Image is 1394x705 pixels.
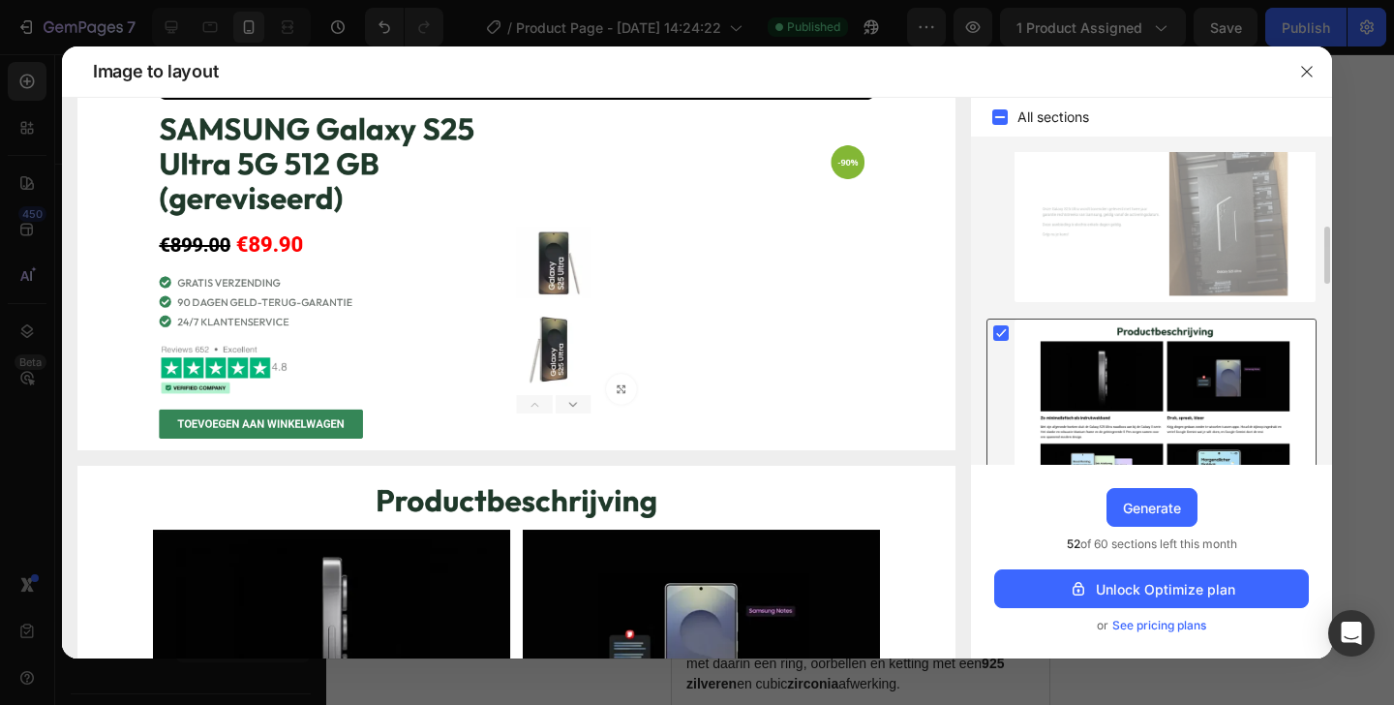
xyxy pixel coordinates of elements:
span: 52 [1067,536,1080,551]
h2: Set Roze - Met halsketting, oorbellen en ring [15,10,363,129]
div: Button [39,354,82,372]
pre: Save €50,01 [220,202,304,238]
div: €100,00 [124,201,212,240]
span: Image to layout [93,60,218,83]
span: 💎 [15,500,31,515]
strong: --Wat zit [PERSON_NAME] [15,561,184,576]
p: Elke bestelling bevat; een zorgvuldig samengestelde roos met daarin een ring, oorbellen en kettin... [15,581,360,637]
span: 📦 [15,479,31,495]
p: Button [169,397,208,421]
p: 915 reviews [136,146,209,167]
div: €49,99 [15,199,116,242]
span: ✔️ [15,520,31,536]
p: Kwaliteitssieraden [15,520,140,536]
div: Unlock Optimize plan [1069,579,1235,599]
div: Generate [1123,498,1181,518]
button: Unlock Optimize plan [994,569,1309,608]
strong: zirconia [115,622,167,637]
p: GRATIS verzending door heel [GEOGRAPHIC_DATA] [15,479,355,495]
span: of 60 sections left this month [1067,535,1237,554]
p: Natuurlijke zirkonen! [15,500,154,515]
div: Open Intercom Messenger [1328,610,1375,657]
div: Buy it now [146,297,231,325]
a: Button [15,382,363,437]
div: or [994,616,1309,635]
span: See pricing plans [1112,616,1206,635]
button: Generate [1106,488,1197,527]
span: All sections [1017,106,1089,129]
button: Buy it now [15,282,363,341]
